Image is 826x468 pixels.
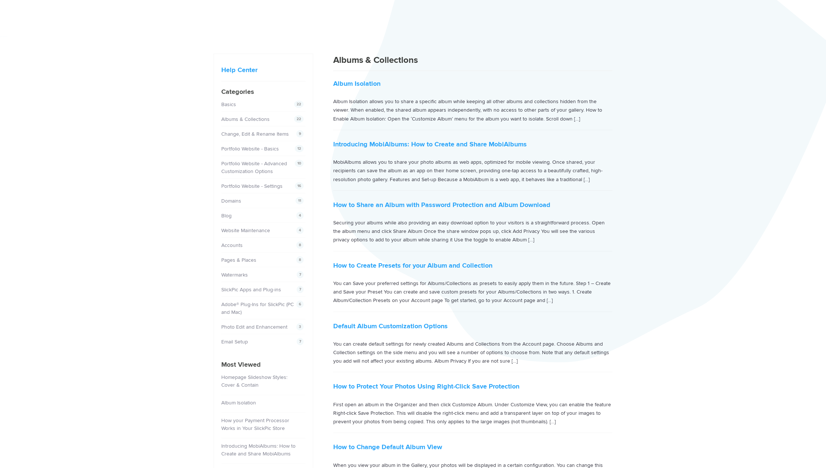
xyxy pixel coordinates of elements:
a: How to Protect Your Photos Using Right-Click Save Protection [333,382,519,390]
h4: Categories [221,87,306,97]
a: Domains [221,198,241,204]
a: SlickPic Apps and Plug-ins [221,286,281,293]
a: Website Maintenance [221,227,270,234]
span: 8 [296,256,304,264]
a: Homepage Slideshow Styles: Cover & Contain [221,374,287,388]
a: Albums & Collections [221,116,270,122]
span: Albums & Collections [333,55,418,65]
h4: Most Viewed [221,360,306,370]
a: Portfolio Website - Advanced Customization Options [221,160,287,174]
span: 11 [296,197,304,204]
span: 22 [294,115,304,123]
a: Default Album Customization Options [333,322,448,330]
span: 8 [296,241,304,249]
span: 22 [294,101,304,108]
p: Album Isolation allows you to share a specific album while keeping all other albums and collectio... [333,97,612,123]
span: 12 [295,145,304,152]
a: Album Isolation [333,79,380,88]
span: 9 [296,130,304,138]
p: You can Save your preferred settings for Albums/Collections as presets to easily apply them in th... [333,279,612,305]
p: Securing your albums while also providing an easy download option to your visitors is a straightf... [333,218,612,244]
a: How to Create Presets for your Album and Collection [333,261,492,269]
a: Introducing MobiAlbums: How to Create and Share MobiAlbums [333,140,527,148]
span: 4 [296,227,304,234]
span: 16 [295,182,304,190]
a: Help Center [221,66,257,74]
span: 7 [297,338,304,345]
a: Album Isolation [221,400,256,406]
p: You can create default settings for newly created Albums and Collections from the Account page. C... [333,340,612,366]
a: Accounts [221,242,243,248]
a: Photo Edit and Enhancement [221,324,287,330]
p: MobiAlbums allows you to share your photo albums as web apps, optimized for mobile viewing. Once ... [333,158,612,184]
span: 10 [295,160,304,167]
a: Basics [221,101,236,108]
span: 3 [296,323,304,330]
a: How your Payment Processor Works in Your SlickPic Store [221,417,289,431]
span: 4 [296,212,304,219]
a: Introducing MobiAlbums: How to Create and Share MobiAlbums [221,443,296,457]
a: Watermarks [221,272,248,278]
a: How to Change Default Album View [333,443,442,451]
span: 7 [297,286,304,293]
a: Blog [221,213,232,219]
a: Portfolio Website - Basics [221,146,279,152]
p: First open an album in the Organizer and then click Customize Album. Under Customize View, you ca... [333,400,612,426]
span: 7 [297,271,304,278]
a: How to Share an Album with Password Protection and Album Download [333,201,550,209]
a: Adobe® Plug-Ins for SlickPic (PC and Mac) [221,301,294,315]
a: Portfolio Website - Settings [221,183,283,189]
a: Pages & Places [221,257,256,263]
a: Change, Edit & Rename Items [221,131,289,137]
a: Email Setup [221,339,248,345]
span: 6 [296,301,304,308]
